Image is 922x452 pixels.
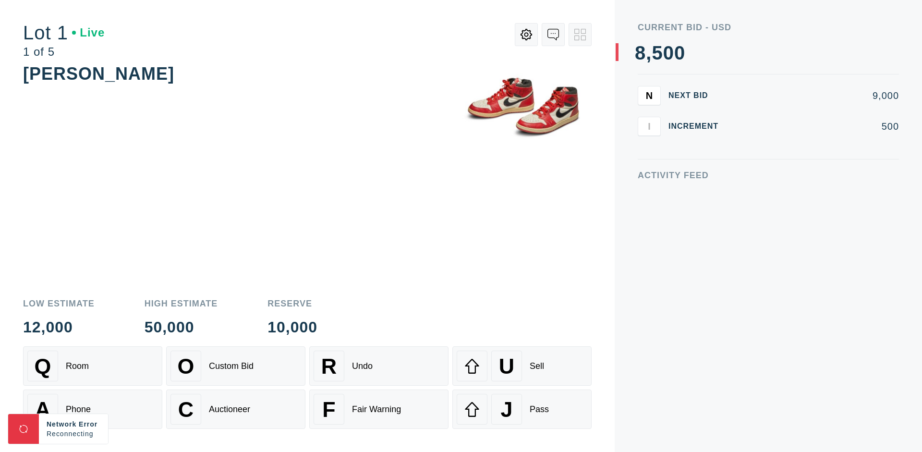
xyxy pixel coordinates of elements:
[23,319,95,335] div: 12,000
[309,346,449,386] button: RUndo
[72,27,105,38] div: Live
[652,43,663,62] div: 5
[267,319,317,335] div: 10,000
[35,354,51,379] span: Q
[646,90,653,101] span: N
[499,354,514,379] span: U
[668,92,726,99] div: Next Bid
[322,397,335,422] span: F
[66,361,89,371] div: Room
[638,86,661,105] button: N
[23,390,162,429] button: APhone
[66,404,91,415] div: Phone
[734,91,899,100] div: 9,000
[309,390,449,429] button: FFair Warning
[47,429,100,439] div: Reconnecting
[145,319,218,335] div: 50,000
[267,299,317,308] div: Reserve
[23,346,162,386] button: QRoom
[166,390,305,429] button: CAuctioneer
[23,23,105,42] div: Lot 1
[646,43,652,235] div: ,
[321,354,337,379] span: R
[35,397,50,422] span: A
[352,361,373,371] div: Undo
[23,46,105,58] div: 1 of 5
[178,354,194,379] span: O
[668,122,726,130] div: Increment
[23,299,95,308] div: Low Estimate
[648,121,651,132] span: I
[635,43,646,62] div: 8
[663,43,674,62] div: 0
[209,404,250,415] div: Auctioneer
[530,361,544,371] div: Sell
[530,404,549,415] div: Pass
[178,397,194,422] span: C
[452,346,592,386] button: USell
[23,64,174,84] div: [PERSON_NAME]
[500,397,512,422] span: J
[47,419,100,429] div: Network Error
[352,404,401,415] div: Fair Warning
[145,299,218,308] div: High Estimate
[209,361,254,371] div: Custom Bid
[166,346,305,386] button: OCustom Bid
[638,171,899,180] div: Activity Feed
[452,390,592,429] button: JPass
[638,23,899,32] div: Current Bid - USD
[638,117,661,136] button: I
[674,43,685,62] div: 0
[734,122,899,131] div: 500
